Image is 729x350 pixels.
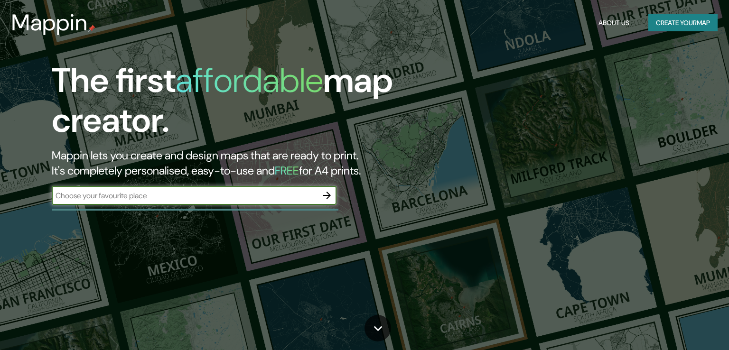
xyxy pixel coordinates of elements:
h5: FREE [275,163,299,178]
iframe: Help widget launcher [645,313,719,340]
button: About Us [595,14,633,32]
h2: Mappin lets you create and design maps that are ready to print. It's completely personalised, eas... [52,148,416,178]
h1: The first map creator. [52,61,416,148]
input: Choose your favourite place [52,190,318,201]
h1: affordable [176,58,323,102]
h3: Mappin [11,9,88,36]
img: mappin-pin [88,25,95,32]
button: Create yourmap [648,14,718,32]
